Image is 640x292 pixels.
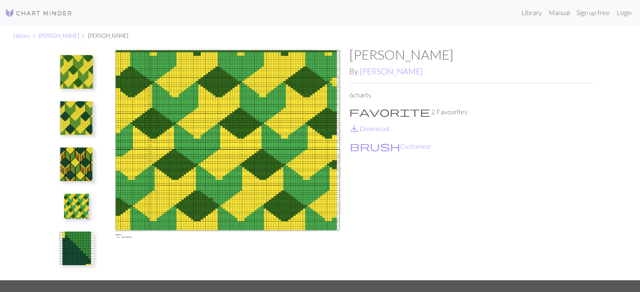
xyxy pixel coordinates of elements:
[573,4,613,21] a: Sign up free
[64,194,89,219] img: Sleeve
[60,231,93,265] img: Extra Strip
[349,124,389,132] a: DownloadDownload
[349,141,431,152] button: CustomiseCustomise
[349,123,359,134] span: save_alt
[613,4,635,21] a: Login
[60,101,93,135] img: Front pre embroidery
[79,32,128,40] li: [PERSON_NAME]
[349,47,593,63] h1: [PERSON_NAME]
[13,32,30,39] a: Library
[360,66,423,76] a: [PERSON_NAME]
[349,106,430,118] span: favorite
[349,124,359,134] i: Download
[349,90,593,100] p: 6 charts
[60,55,93,89] img: back
[39,32,79,39] a: [PERSON_NAME]
[350,141,400,151] i: Customise
[518,4,545,21] a: Library
[349,107,593,117] p: 2 Favourites
[106,47,349,280] img: Sleeve
[349,107,430,117] i: Favourite
[60,147,93,181] img: Copy of Copy of front
[349,66,593,76] h2: By
[350,140,400,152] span: brush
[545,4,573,21] a: Manual
[5,8,72,18] img: Logo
